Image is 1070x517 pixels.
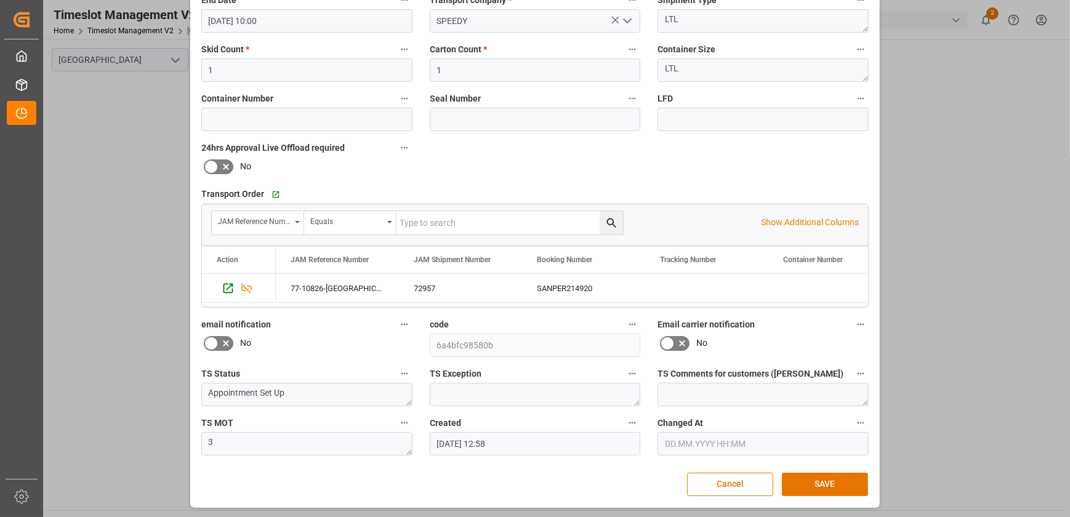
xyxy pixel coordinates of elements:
[310,213,383,227] div: Equals
[304,211,396,234] button: open menu
[396,41,412,57] button: Skid Count *
[658,367,843,380] span: TS Comments for customers ([PERSON_NAME])
[201,383,412,406] textarea: Appointment Set Up
[658,9,869,33] textarea: LTL
[658,43,715,56] span: Container Size
[414,255,491,264] span: JAM Shipment Number
[761,216,859,229] p: Show Additional Columns
[201,432,412,455] textarea: 3
[624,90,640,106] button: Seal Number
[201,43,249,56] span: Skid Count
[658,92,673,105] span: LFD
[658,417,703,430] span: Changed At
[853,415,869,431] button: Changed At
[201,142,345,154] span: 24hrs Approval Live Offload required
[240,160,251,173] span: No
[430,367,481,380] span: TS Exception
[658,58,869,82] textarea: LTL
[240,337,251,350] span: No
[624,415,640,431] button: Created
[396,316,412,332] button: email notification
[696,337,707,350] span: No
[396,211,623,234] input: Type to search
[430,417,461,430] span: Created
[202,274,276,303] div: Press SPACE to select this row.
[201,92,273,105] span: Container Number
[853,41,869,57] button: Container Size
[430,92,481,105] span: Seal Number
[658,318,755,331] span: Email carrier notification
[396,366,412,382] button: TS Status
[624,366,640,382] button: TS Exception
[201,9,412,33] input: DD.MM.YYYY HH:MM
[396,140,412,156] button: 24hrs Approval Live Offload required
[600,211,623,234] button: search button
[201,318,271,331] span: email notification
[201,188,264,201] span: Transport Order
[617,12,636,31] button: open menu
[782,473,868,496] button: SAVE
[624,41,640,57] button: Carton Count *
[687,473,773,496] button: Cancel
[291,255,369,264] span: JAM Reference Number
[783,255,843,264] span: Container Number
[522,274,645,302] div: SANPER214920
[658,432,869,455] input: DD.MM.YYYY HH:MM
[624,316,640,332] button: code
[399,274,522,302] div: 72957
[201,417,233,430] span: TS MOT
[217,255,238,264] div: Action
[276,274,399,302] div: 77-10826-[GEOGRAPHIC_DATA]
[430,432,641,455] input: DD.MM.YYYY HH:MM
[430,318,449,331] span: code
[396,415,412,431] button: TS MOT
[853,316,869,332] button: Email carrier notification
[218,213,291,227] div: JAM Reference Number
[853,90,869,106] button: LFD
[396,90,412,106] button: Container Number
[201,367,240,380] span: TS Status
[430,43,487,56] span: Carton Count
[537,255,592,264] span: Booking Number
[853,366,869,382] button: TS Comments for customers ([PERSON_NAME])
[212,211,304,234] button: open menu
[660,255,716,264] span: Tracking Number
